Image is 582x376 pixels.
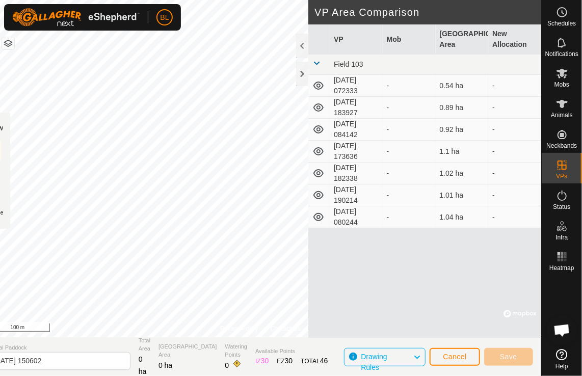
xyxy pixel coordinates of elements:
[139,336,150,353] span: Total Area
[556,173,567,179] span: VPs
[225,342,248,359] span: Watering Points
[139,355,147,375] span: 0 ha
[436,119,489,141] td: 0.92 ha
[387,124,432,135] div: -
[436,141,489,163] td: 1.1 ha
[261,357,269,365] span: 30
[12,8,140,26] img: Gallagher Logo
[255,356,269,366] div: IZ
[2,37,14,49] button: Map Layers
[546,143,577,149] span: Neckbands
[301,356,328,366] div: TOTAL
[334,60,363,68] span: Field 103
[330,24,383,55] th: VP
[330,97,383,119] td: [DATE] 183927
[500,353,517,361] span: Save
[158,342,217,359] span: [GEOGRAPHIC_DATA] Area
[554,82,569,88] span: Mobs
[220,324,258,333] a: Privacy Policy
[330,75,383,97] td: [DATE] 072333
[361,353,387,371] span: Drawing Rules
[436,97,489,119] td: 0.89 ha
[542,345,582,373] a: Help
[387,168,432,179] div: -
[330,206,383,228] td: [DATE] 080244
[430,348,480,366] button: Cancel
[383,24,436,55] th: Mob
[484,348,533,366] button: Save
[387,80,432,91] div: -
[488,75,541,97] td: -
[545,51,578,57] span: Notifications
[387,212,432,223] div: -
[555,234,568,240] span: Infra
[255,347,328,356] span: Available Points
[387,190,432,201] div: -
[330,141,383,163] td: [DATE] 173636
[160,12,169,23] span: BL
[271,324,301,333] a: Contact Us
[330,184,383,206] td: [DATE] 190214
[320,357,328,365] span: 46
[553,204,570,210] span: Status
[488,24,541,55] th: New Allocation
[547,315,577,345] div: Open chat
[488,163,541,184] td: -
[225,361,229,369] span: 0
[547,20,576,26] span: Schedules
[436,206,489,228] td: 1.04 ha
[436,24,489,55] th: [GEOGRAPHIC_DATA] Area
[277,356,293,366] div: EZ
[158,361,172,369] span: 0 ha
[387,146,432,157] div: -
[555,363,568,369] span: Help
[488,206,541,228] td: -
[488,119,541,141] td: -
[443,353,467,361] span: Cancel
[488,184,541,206] td: -
[488,97,541,119] td: -
[314,6,541,18] h2: VP Area Comparison
[330,163,383,184] td: [DATE] 182338
[436,163,489,184] td: 1.02 ha
[436,184,489,206] td: 1.01 ha
[549,265,574,271] span: Heatmap
[285,357,293,365] span: 30
[488,141,541,163] td: -
[551,112,573,118] span: Animals
[330,119,383,141] td: [DATE] 084142
[436,75,489,97] td: 0.54 ha
[387,102,432,113] div: -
